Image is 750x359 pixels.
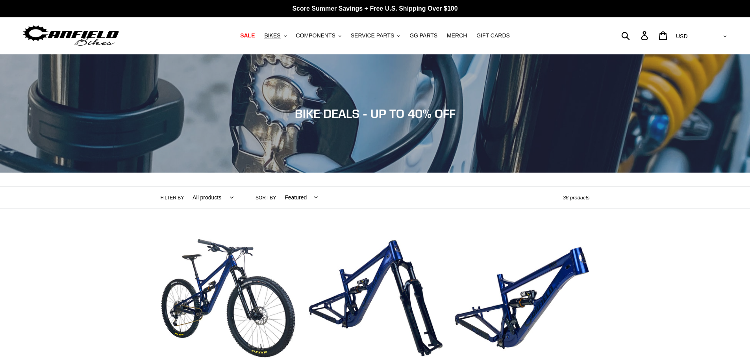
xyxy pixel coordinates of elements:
span: BIKE DEALS - UP TO 40% OFF [295,106,456,121]
span: SALE [240,32,255,39]
span: 36 products [563,195,590,201]
span: GIFT CARDS [476,32,510,39]
span: BIKES [264,32,280,39]
label: Sort by [256,194,276,201]
span: COMPONENTS [296,32,335,39]
button: BIKES [260,30,290,41]
button: COMPONENTS [292,30,345,41]
a: SALE [236,30,259,41]
label: Filter by [161,194,184,201]
a: GG PARTS [406,30,441,41]
input: Search [626,27,646,44]
span: GG PARTS [409,32,437,39]
img: Canfield Bikes [22,23,120,48]
a: MERCH [443,30,471,41]
span: SERVICE PARTS [351,32,394,39]
button: SERVICE PARTS [347,30,404,41]
a: GIFT CARDS [472,30,514,41]
span: MERCH [447,32,467,39]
